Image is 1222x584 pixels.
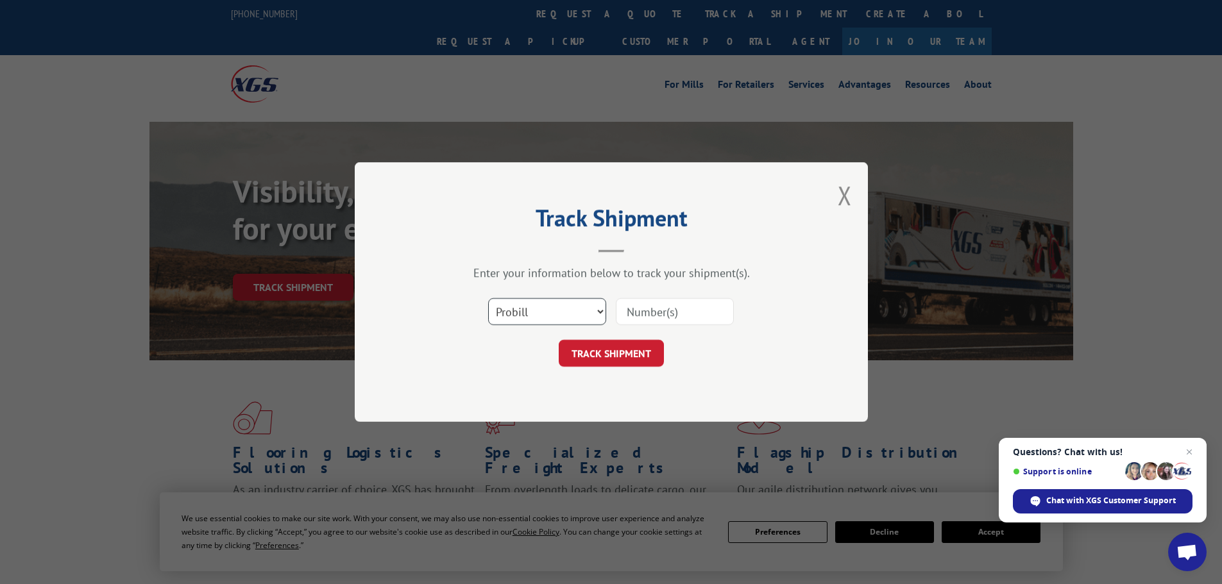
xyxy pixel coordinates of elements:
[1013,447,1192,457] span: Questions? Chat with us!
[419,265,804,280] div: Enter your information below to track your shipment(s).
[1182,444,1197,460] span: Close chat
[1168,533,1207,571] div: Open chat
[1046,495,1176,506] span: Chat with XGS Customer Support
[419,209,804,233] h2: Track Shipment
[838,178,852,212] button: Close modal
[616,298,734,325] input: Number(s)
[1013,467,1121,476] span: Support is online
[559,340,664,367] button: TRACK SHIPMENT
[1013,489,1192,513] div: Chat with XGS Customer Support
